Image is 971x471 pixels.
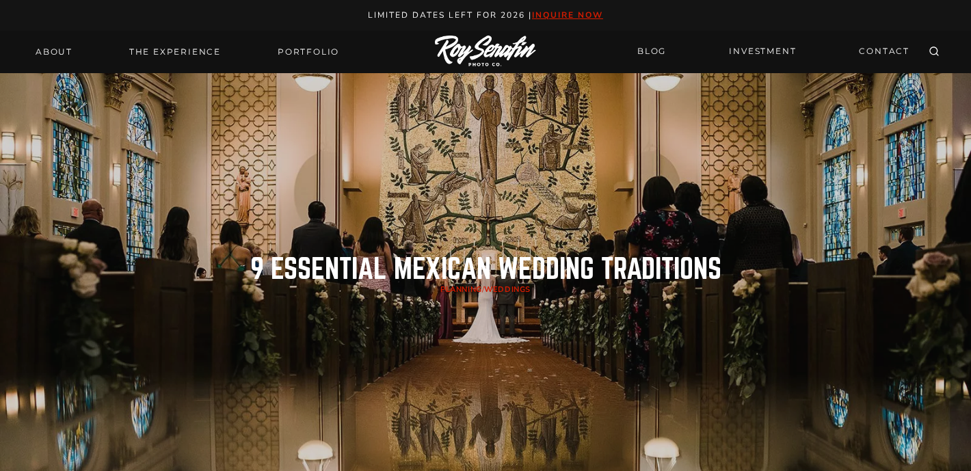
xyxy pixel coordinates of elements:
[121,42,229,62] a: THE EXPERIENCE
[532,10,603,21] a: inquire now
[27,42,347,62] nav: Primary Navigation
[250,256,721,283] h1: 9 Essential Mexican Wedding Traditions
[851,40,918,64] a: CONTACT
[440,284,481,295] a: planning
[435,36,536,68] img: Logo of Roy Serafin Photo Co., featuring stylized text in white on a light background, representi...
[629,40,674,64] a: BLOG
[629,40,918,64] nav: Secondary Navigation
[15,8,957,23] p: Limited Dates LEft for 2026 |
[484,284,530,295] a: Weddings
[440,284,531,295] span: /
[27,42,81,62] a: About
[269,42,347,62] a: Portfolio
[925,42,944,62] button: View Search Form
[721,40,804,64] a: INVESTMENT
